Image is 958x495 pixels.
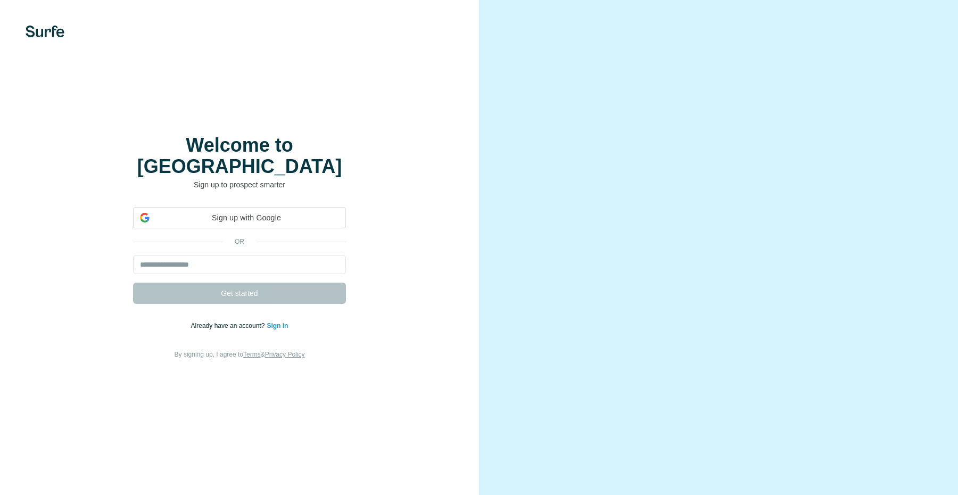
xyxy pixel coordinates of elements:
[133,207,346,228] div: Sign up with Google
[26,26,64,37] img: Surfe's logo
[267,322,288,329] a: Sign in
[175,351,305,358] span: By signing up, I agree to &
[133,135,346,177] h1: Welcome to [GEOGRAPHIC_DATA]
[265,351,305,358] a: Privacy Policy
[222,237,257,246] p: or
[243,351,261,358] a: Terms
[191,322,267,329] span: Already have an account?
[133,179,346,190] p: Sign up to prospect smarter
[154,212,339,224] span: Sign up with Google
